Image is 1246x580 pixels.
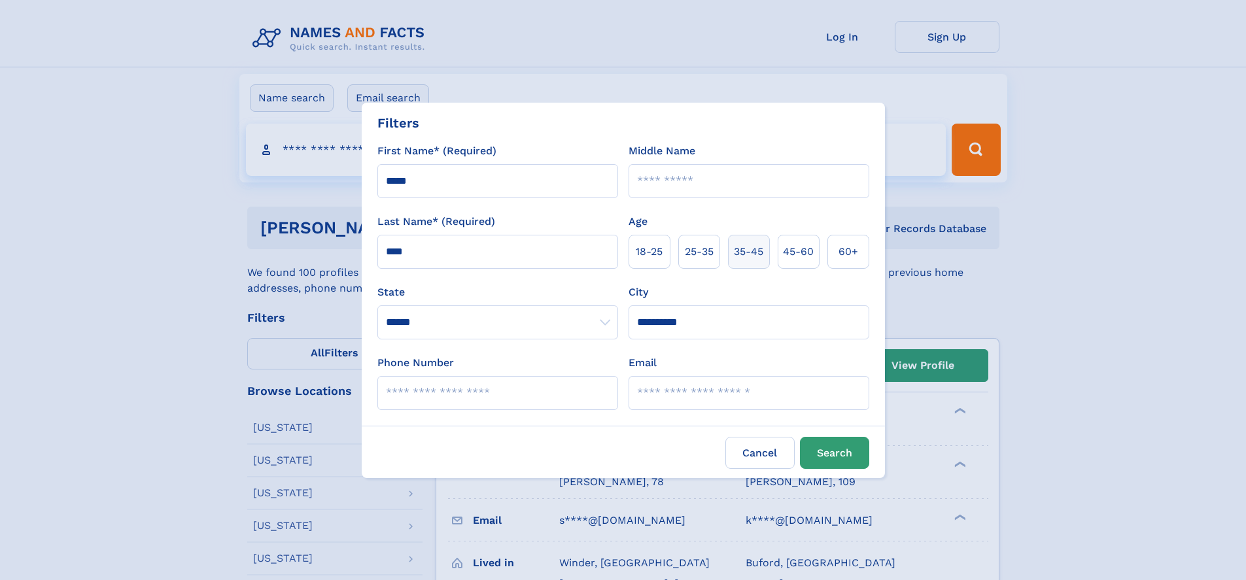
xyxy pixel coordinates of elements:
label: Age [629,214,648,230]
label: Last Name* (Required) [377,214,495,230]
button: Search [800,437,869,469]
label: Email [629,355,657,371]
span: 25‑35 [685,244,714,260]
label: City [629,284,648,300]
label: Middle Name [629,143,695,159]
span: 35‑45 [734,244,763,260]
span: 18‑25 [636,244,663,260]
label: First Name* (Required) [377,143,496,159]
span: 45‑60 [783,244,814,260]
div: Filters [377,113,419,133]
label: State [377,284,618,300]
label: Phone Number [377,355,454,371]
span: 60+ [839,244,858,260]
label: Cancel [725,437,795,469]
